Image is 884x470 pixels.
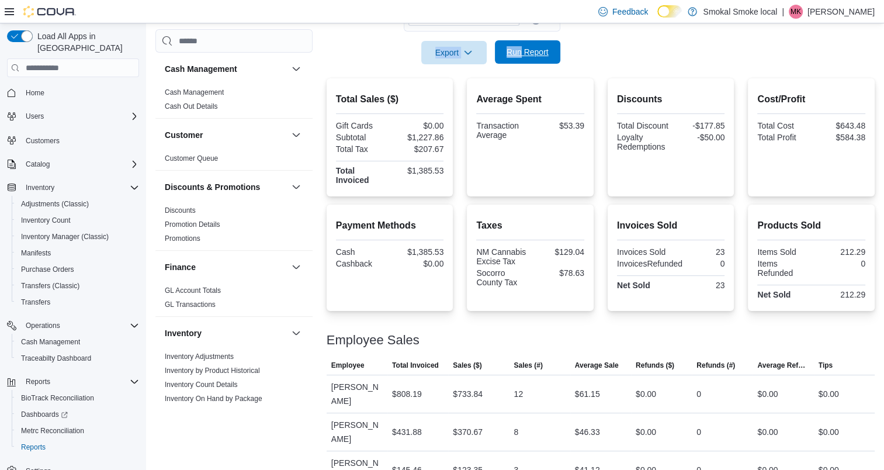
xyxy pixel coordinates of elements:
div: $1,385.53 [392,166,443,175]
span: Purchase Orders [16,262,139,277]
div: Cash Management [155,85,313,118]
span: Inventory Adjustments [165,352,234,361]
div: Gift Cards [336,121,387,130]
button: Cash Management [165,63,287,75]
div: Total Tax [336,144,387,154]
div: -$50.00 [673,133,724,142]
a: Inventory Count Details [165,381,238,389]
div: 212.29 [814,290,865,299]
h2: Total Sales ($) [336,92,444,106]
button: Inventory [2,179,144,196]
div: $1,227.86 [392,133,443,142]
div: 8 [514,425,518,439]
div: $46.33 [575,425,600,439]
div: $0.00 [392,259,443,268]
div: Mike Kennedy [789,5,803,19]
button: Adjustments (Classic) [12,196,144,212]
button: Users [2,108,144,125]
p: Smokal Smoke local [703,5,777,19]
div: Total Profit [757,133,809,142]
a: Customer Queue [165,154,218,163]
h3: Employee Sales [327,333,420,347]
span: BioTrack Reconciliation [16,391,139,405]
span: Traceabilty Dashboard [16,351,139,365]
div: $61.15 [575,387,600,401]
a: Cash Out Details [165,102,218,110]
span: Average Sale [575,361,619,370]
div: Items Refunded [757,259,809,278]
p: [PERSON_NAME] [807,5,875,19]
div: 0 [687,259,724,268]
button: Inventory [165,327,287,339]
span: Refunds (#) [696,361,735,370]
button: Transfers (Classic) [12,278,144,294]
a: Inventory Adjustments [165,352,234,361]
button: Catalog [21,157,54,171]
span: Run Report [507,46,549,58]
div: Subtotal [336,133,387,142]
a: Inventory by Product Historical [165,367,260,375]
span: Inventory Count [16,213,139,227]
div: $0.00 [392,121,443,130]
a: Discounts [165,206,196,215]
span: Inventory [26,183,54,192]
a: Adjustments (Classic) [16,197,93,211]
strong: Net Sold [757,290,791,299]
span: MK [791,5,801,19]
button: Customer [289,128,303,142]
button: Reports [2,374,144,390]
span: Tips [819,361,833,370]
button: Users [21,109,48,123]
span: Export [428,41,480,64]
span: Manifests [21,248,51,258]
button: Inventory Manager (Classic) [12,229,144,245]
a: Transfers [16,295,55,309]
a: Purchase Orders [16,262,79,277]
a: GL Account Totals [165,286,221,295]
span: Traceabilty Dashboard [21,354,91,363]
div: Total Discount [617,121,668,130]
div: [PERSON_NAME] [327,375,387,413]
span: Cash Out Details [165,102,218,111]
span: Customers [26,136,60,146]
span: Metrc Reconciliation [16,424,139,438]
div: InvoicesRefunded [617,259,682,268]
button: Export [421,41,487,64]
h3: Inventory [165,327,202,339]
span: Adjustments (Classic) [16,197,139,211]
button: Reports [21,375,55,389]
div: $0.00 [819,387,839,401]
button: Operations [2,317,144,334]
div: $733.84 [453,387,483,401]
div: $1,385.53 [392,247,443,257]
img: Cova [23,6,76,18]
div: 212.29 [814,247,865,257]
span: Reports [21,443,46,452]
button: Purchase Orders [12,261,144,278]
span: Catalog [26,160,50,169]
div: $0.00 [636,387,656,401]
button: Home [2,84,144,101]
button: Metrc Reconciliation [12,423,144,439]
button: Operations [21,319,65,333]
h3: Cash Management [165,63,237,75]
button: Cash Management [289,62,303,76]
button: Run Report [495,40,560,64]
button: Cash Management [12,334,144,350]
span: Promotions [165,234,200,243]
a: Promotion Details [165,220,220,229]
h2: Products Sold [757,219,865,233]
a: Transfers (Classic) [16,279,84,293]
span: Refunds ($) [636,361,674,370]
span: Transfers [21,298,50,307]
button: Finance [289,260,303,274]
div: -$177.85 [673,121,724,130]
span: Inventory Manager (Classic) [21,232,109,241]
div: 12 [514,387,523,401]
span: Manifests [16,246,139,260]
div: $78.63 [533,268,584,278]
div: Cash [336,247,387,257]
div: Discounts & Promotions [155,203,313,250]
